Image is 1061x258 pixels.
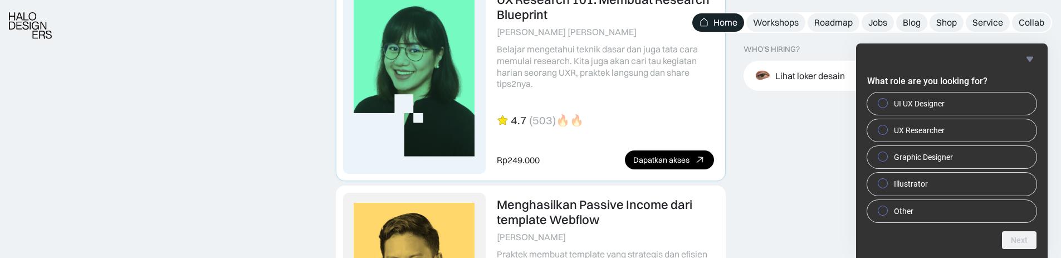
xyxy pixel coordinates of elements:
div: Collab [1019,17,1044,28]
span: Graphic Designer [894,152,953,163]
div: What role are you looking for? [867,52,1036,249]
a: Service [966,13,1010,32]
div: Dapatkan akses [633,155,690,165]
a: Dapatkan akses [625,150,714,169]
a: Roadmap [808,13,859,32]
a: Workshops [746,13,805,32]
div: Workshops [753,17,799,28]
div: Rp249.000 [497,154,540,166]
button: Hide survey [1023,52,1036,66]
div: Shop [936,17,957,28]
a: Home [692,13,744,32]
div: WHO’S HIRING? [744,45,800,54]
div: Lihat loker desain [775,70,845,81]
span: UX Researcher [894,125,945,136]
div: Blog [903,17,921,28]
div: What role are you looking for? [867,93,1036,222]
span: Other [894,206,913,217]
div: Home [713,17,737,28]
div: Roadmap [814,17,853,28]
a: Collab [1012,13,1051,32]
a: Shop [930,13,964,32]
a: Blog [896,13,927,32]
span: Illustrator [894,178,928,189]
button: Next question [1002,231,1036,249]
h2: What role are you looking for? [867,75,1036,88]
div: Jobs [868,17,887,28]
span: UI UX Designer [894,98,945,109]
a: Jobs [862,13,894,32]
div: Service [972,17,1003,28]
